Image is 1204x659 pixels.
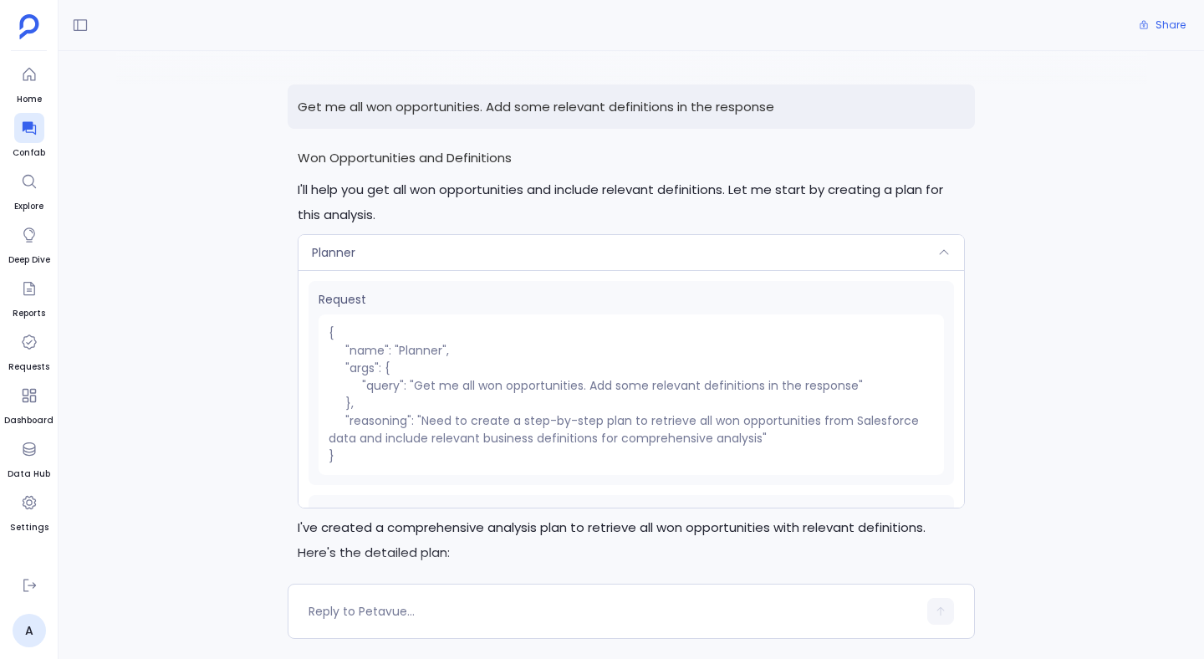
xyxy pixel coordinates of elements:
a: Requests [8,327,49,374]
span: Request [319,291,944,308]
span: Reports [13,307,45,320]
a: Home [14,59,44,106]
span: Explore [14,200,44,213]
p: I'll help you get all won opportunities and include relevant definitions. Let me start by creatin... [298,177,965,227]
p: Get me all won opportunities. Add some relevant definitions in the response [288,84,975,129]
span: Planner [312,244,355,261]
span: Confab [13,146,45,160]
a: Explore [14,166,44,213]
img: petavue logo [19,14,39,39]
span: Dashboard [4,414,54,427]
a: Deep Dive [8,220,50,267]
span: Response [319,505,944,522]
span: Share [1156,18,1186,32]
span: Settings [10,521,48,534]
a: Confab [13,113,45,160]
span: Requests [8,360,49,374]
span: Home [14,93,44,106]
a: A [13,614,46,647]
a: Reports [13,273,45,320]
span: Deep Dive [8,253,50,267]
a: Settings [10,488,48,534]
a: Data Hub [8,434,50,481]
span: Data Hub [8,467,50,481]
pre: { "name": "Planner", "args": { "query": "Get me all won opportunities. Add some relevant definiti... [319,314,944,475]
a: Dashboard [4,381,54,427]
button: Share [1129,13,1196,37]
p: I've created a comprehensive analysis plan to retrieve all won opportunities with relevant defini... [298,515,965,565]
p: Won Opportunities and Definitions [298,146,965,171]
